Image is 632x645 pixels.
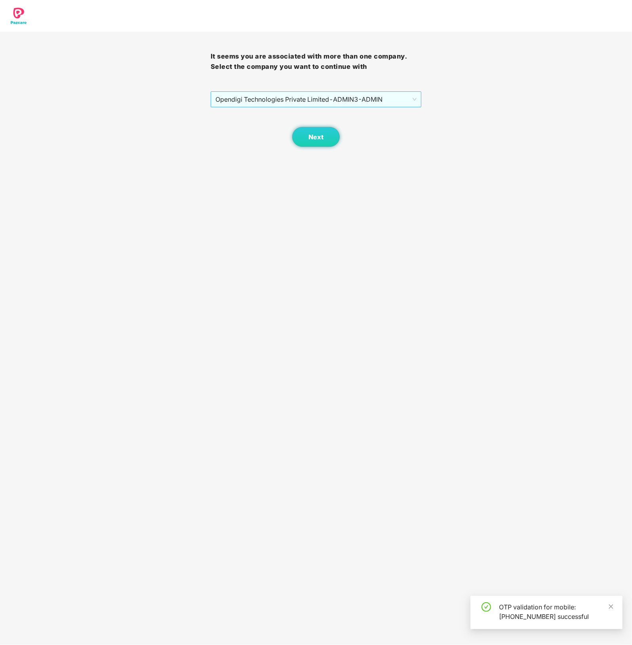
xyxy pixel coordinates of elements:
button: Next [292,127,340,147]
span: Next [308,133,324,141]
span: check-circle [482,602,491,612]
span: close [608,604,614,609]
h3: It seems you are associated with more than one company. Select the company you want to continue with [211,51,421,72]
div: OTP validation for mobile: [PHONE_NUMBER] successful [499,602,613,621]
span: Opendigi Technologies Private Limited - ADMIN3 - ADMIN [215,92,417,107]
